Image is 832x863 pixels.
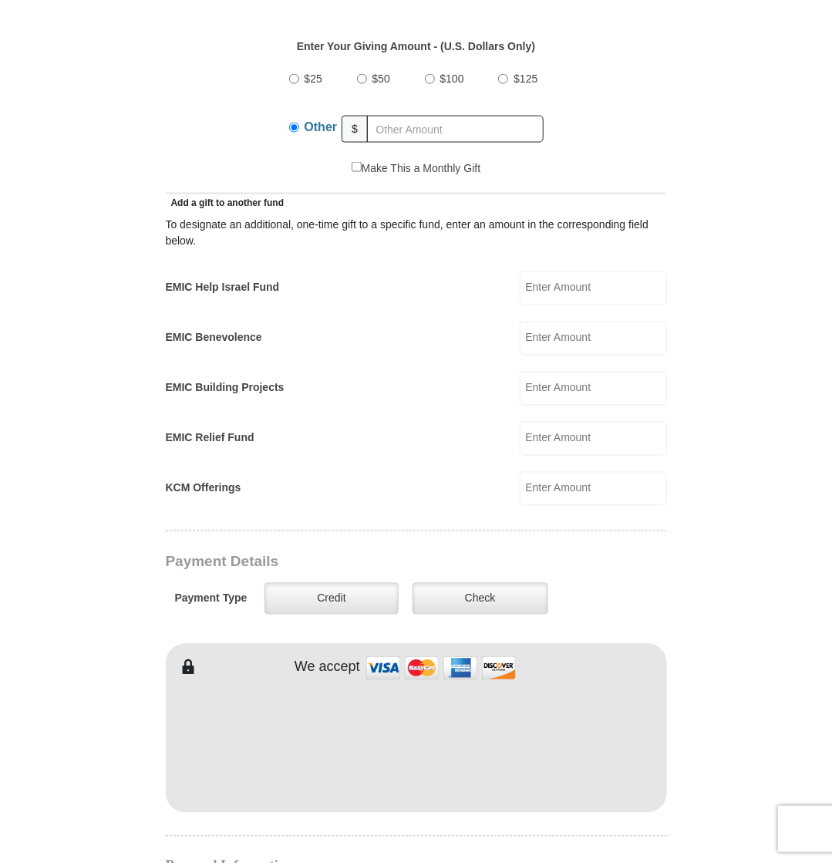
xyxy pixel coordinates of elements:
[305,120,338,133] span: Other
[166,554,559,571] h3: Payment Details
[520,372,667,406] input: Enter Amount
[364,652,518,685] img: credit cards accepted
[264,583,398,615] label: Credit
[166,330,262,346] label: EMIC Benevolence
[305,72,322,85] span: $25
[352,160,481,177] label: Make This a Monthly Gift
[520,322,667,356] input: Enter Amount
[342,116,368,143] span: $
[166,380,285,396] label: EMIC Building Projects
[520,472,667,506] input: Enter Amount
[440,72,464,85] span: $100
[166,217,667,249] div: To designate an additional, one-time gift to a specific fund, enter an amount in the correspondin...
[352,162,362,172] input: Make This a Monthly Gift
[166,197,285,208] span: Add a gift to another fund
[514,72,537,85] span: $125
[367,116,544,143] input: Other Amount
[166,280,280,296] label: EMIC Help Israel Fund
[372,72,390,85] span: $50
[520,422,667,456] input: Enter Amount
[413,583,548,615] label: Check
[297,40,535,52] strong: Enter Your Giving Amount - (U.S. Dollars Only)
[295,659,360,676] h4: We accept
[175,592,248,605] h5: Payment Type
[166,480,241,497] label: KCM Offerings
[166,430,254,447] label: EMIC Relief Fund
[520,271,667,305] input: Enter Amount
